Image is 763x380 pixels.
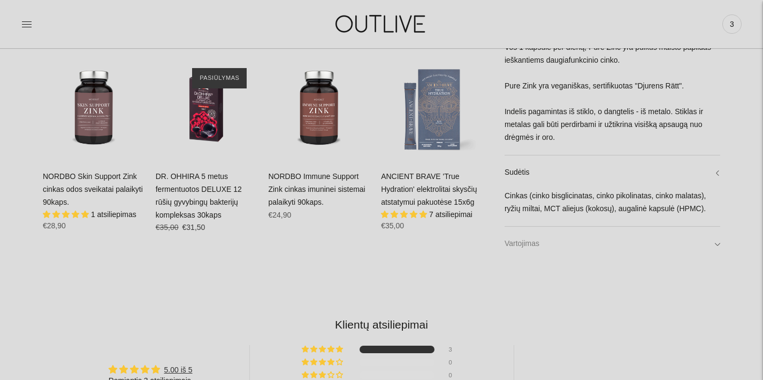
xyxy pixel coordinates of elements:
img: OUTLIVE [315,5,448,42]
a: DR. OHHIRA 5 metus fermentuotos DELUXE 12 rūšių gyvybingų bakterijų kompleksas 30kaps [156,57,258,160]
div: 3 [449,346,462,353]
a: ANCIENT BRAVE 'True Hydration' elektrolitai skysčių atstatymui pakuotėse 15x6g [381,172,477,206]
a: NORDBO Immune Support Zink cinkas imuninei sistemai palaikyti 90kaps. [268,57,370,160]
span: €31,50 [182,223,205,232]
span: 7 atsiliepimai [429,210,472,219]
span: 3 [724,17,739,32]
a: Vartojimas [505,227,720,261]
span: 1 atsiliepimas [91,210,136,219]
span: €35,00 [381,221,404,230]
div: 100% (3) reviews with 5 star rating [302,346,345,353]
div: Cinkas (cinko bisglicinatas, cinko pikolinatas, cinko malatas), ryžių miltai, MCT aliejus (kokosų... [505,190,720,226]
span: 5.00 stars [43,210,91,219]
span: €28,90 [43,221,66,230]
a: NORDBO Immune Support Zink cinkas imuninei sistemai palaikyti 90kaps. [268,172,365,206]
div: Average rating is 5.00 stars [109,363,193,376]
h2: Klientų atsiliepimai [51,317,712,332]
a: DR. OHHIRA 5 metus fermentuotos DELUXE 12 rūšių gyvybingų bakterijų kompleksas 30kaps [156,172,242,219]
a: 3 [722,12,742,36]
a: 5.00 iš 5 [164,366,193,374]
span: 5.00 stars [381,210,429,219]
span: €24,90 [268,211,291,219]
a: NORDBO Skin Support Zink cinkas odos sveikatai palaikyti 90kaps. [43,172,143,206]
a: Sudėtis [505,155,720,190]
a: NORDBO Skin Support Zink cinkas odos sveikatai palaikyti 90kaps. [43,57,145,160]
a: ANCIENT BRAVE 'True Hydration' elektrolitai skysčių atstatymui pakuotėse 15x6g [381,57,483,160]
s: €35,00 [156,223,179,232]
